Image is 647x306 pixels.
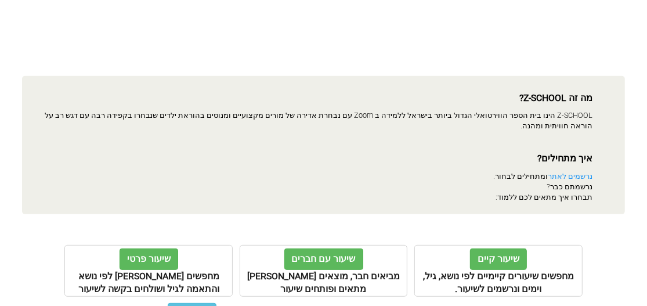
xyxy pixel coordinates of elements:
[22,92,593,105] p: מה זה Z-SCHOOL?
[292,253,356,266] div: שיעור עם חברים
[22,110,593,131] p: Z-SCHOOL הינו בית הספר הווירטואלי הגדול ביותר בישראל ללמידה ב Zoom עם נבחרת אדירה של מורים מקצועי...
[22,152,593,165] p: איך מתחילים?
[470,249,527,270] button: שיעור קיים
[284,249,363,270] button: שיעור עם חברים
[127,253,171,266] div: שיעור פרטי
[478,253,519,266] div: שיעור קיים
[120,249,178,270] button: שיעור פרטי
[415,270,581,296] div: מחפשים שיעורים קיימיים לפי נושא, גיל, וימים ונרשמים לשיעור.
[240,270,407,296] div: מביאים חבר, מוצאים [PERSON_NAME] מתאים ופותחים שיעור
[22,171,593,203] p: ומתחילים לבחור. נרשמתם כבר? תבחרו איך מתאים לכם ללמוד:
[548,172,593,181] a: נרשמים לאתר
[65,270,232,296] div: מחפשים [PERSON_NAME] לפי נושא והתאמה לגיל ושולחים בקשה לשיעור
